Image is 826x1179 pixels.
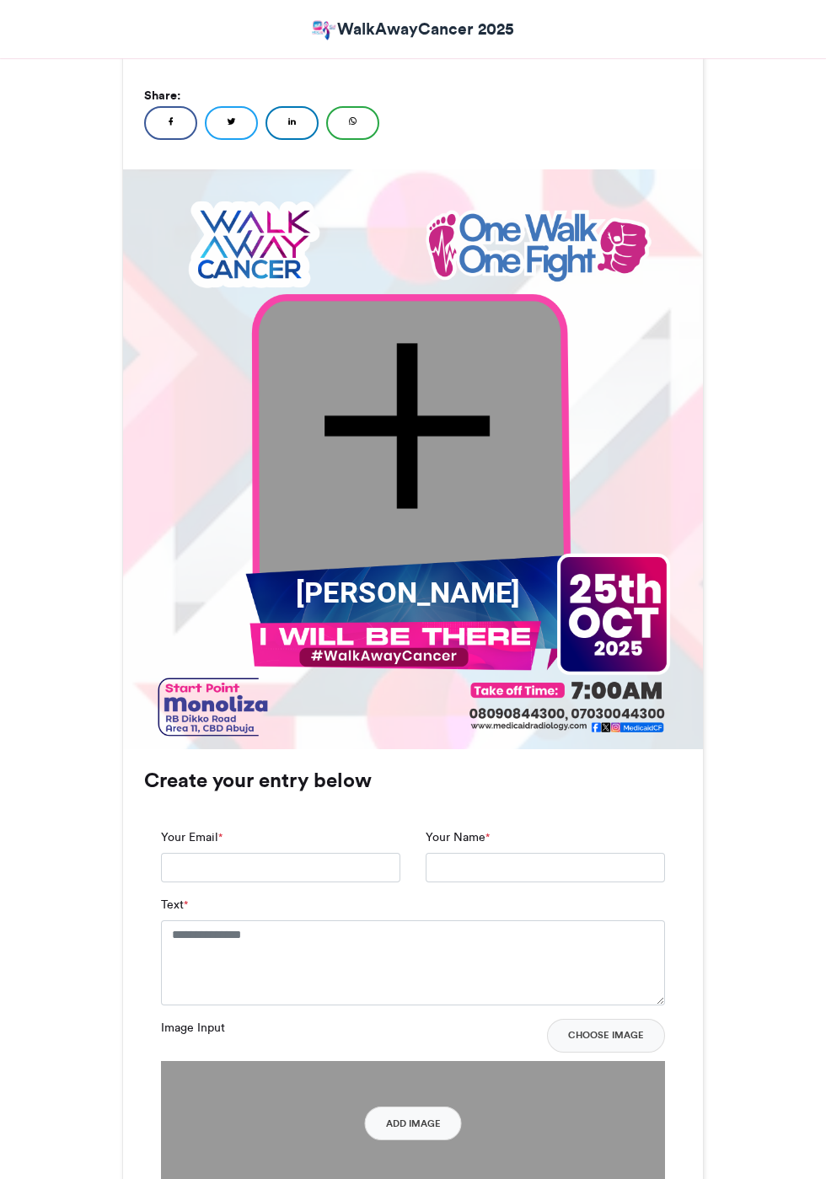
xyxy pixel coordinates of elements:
[426,828,490,846] label: Your Name
[250,573,565,654] div: [PERSON_NAME][DEMOGRAPHIC_DATA]
[312,17,513,41] a: WalkAwayCancer 2025
[161,828,223,846] label: Your Email
[365,1107,462,1140] button: Add Image
[547,1019,665,1053] button: Choose Image
[144,84,682,106] h5: Share:
[161,896,188,914] label: Text
[161,1019,225,1037] label: Image Input
[312,20,336,41] img: Adeleye Akapo
[121,168,704,751] img: 1758013695.061-b5103e170cc46faec2d9ddba2d893fc8203b6020.png
[144,770,682,790] h3: Create your entry below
